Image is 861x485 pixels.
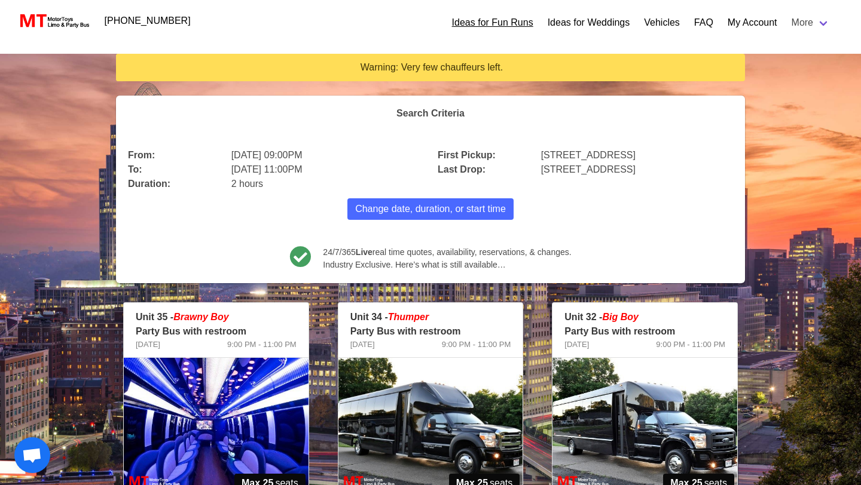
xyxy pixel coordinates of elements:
p: Unit 34 - [350,310,511,324]
p: Unit 35 - [136,310,297,324]
a: [PHONE_NUMBER] [97,9,198,33]
em: Thumper [388,312,429,322]
b: Last Drop: [438,164,486,174]
b: First Pickup: [438,150,496,160]
a: FAQ [694,16,713,30]
span: [DATE] [136,339,160,351]
a: Ideas for Weddings [548,16,630,30]
h4: Search Criteria [128,108,733,119]
b: Duration: [128,179,170,189]
div: Warning: Very few chauffeurs left. [126,61,738,74]
div: 2 hours [224,170,430,191]
p: Party Bus with restroom [350,324,511,339]
span: 9:00 PM - 11:00 PM [227,339,297,351]
b: From: [128,150,155,160]
span: Industry Exclusive. Here’s what is still available… [323,259,571,271]
a: More [784,11,837,35]
img: MotorToys Logo [17,13,90,29]
div: [STREET_ADDRESS] [534,155,740,177]
p: Party Bus with restroom [136,324,297,339]
p: Party Bus with restroom [564,324,725,339]
span: 9:00 PM - 11:00 PM [442,339,511,351]
div: [DATE] 11:00PM [224,155,430,177]
button: Change date, duration, or start time [347,198,514,220]
b: Live [356,247,373,257]
span: [DATE] [564,339,589,351]
b: To: [128,164,142,174]
span: Change date, duration, or start time [355,202,506,216]
em: Brawny Boy [173,312,228,322]
p: Unit 32 - [564,310,725,324]
div: [DATE] 09:00PM [224,141,430,162]
a: Vehicles [644,16,680,30]
a: Ideas for Fun Runs [452,16,533,30]
div: Open chat [14,437,50,473]
em: Big Boy [602,312,638,322]
span: 9:00 PM - 11:00 PM [656,339,725,351]
span: 24/7/365 real time quotes, availability, reservations, & changes. [323,246,571,259]
div: [STREET_ADDRESS] [534,141,740,162]
span: [DATE] [350,339,375,351]
a: My Account [728,16,777,30]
